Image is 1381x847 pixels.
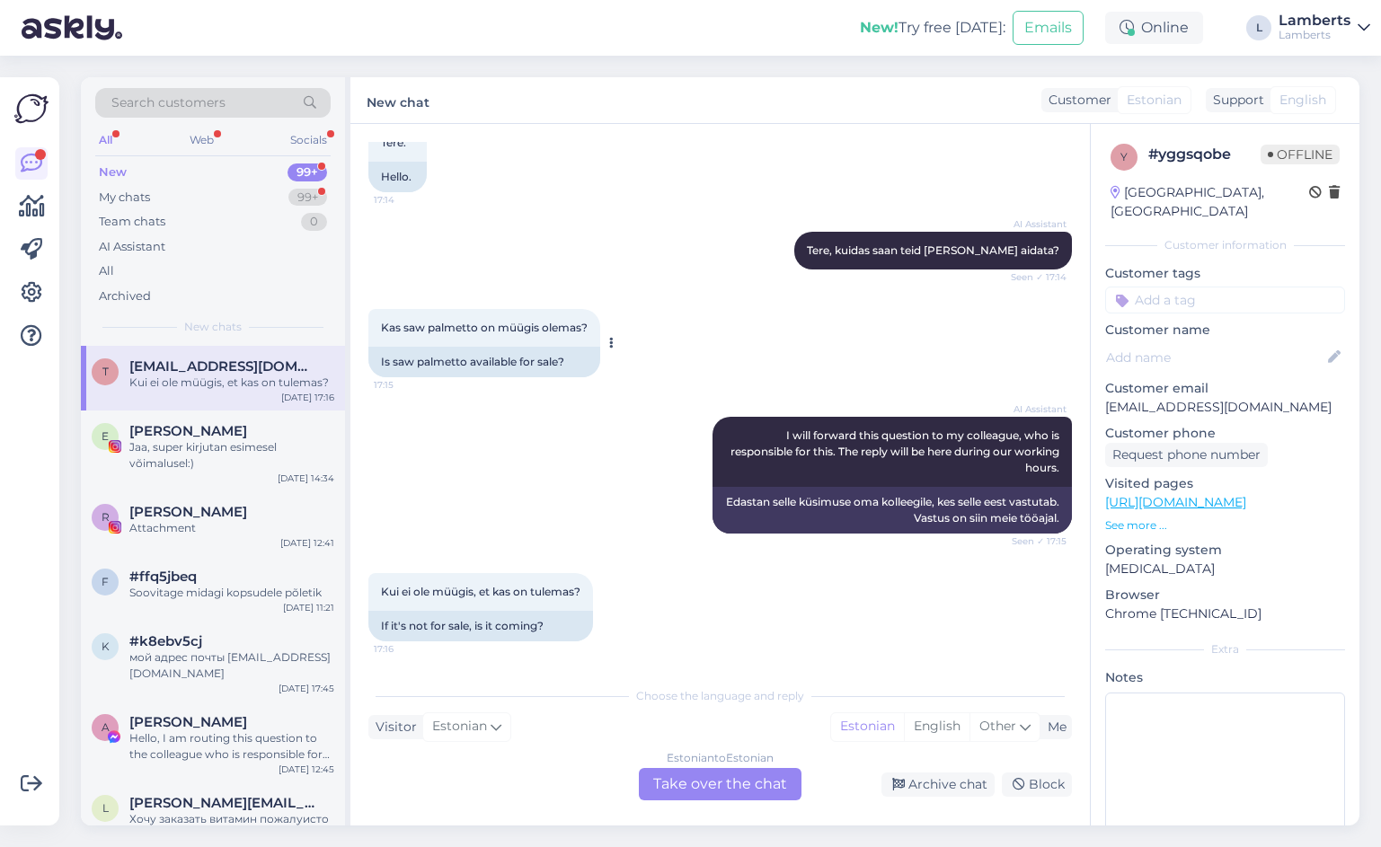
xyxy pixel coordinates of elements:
div: Extra [1105,641,1345,657]
div: 99+ [288,163,327,181]
div: Lamberts [1279,13,1350,28]
span: y [1120,150,1128,163]
div: Me [1040,718,1067,737]
div: Web [186,128,217,152]
div: New [99,163,127,181]
span: t [102,365,109,378]
div: Jaa, super kirjutan esimesel võimalusel:) [129,439,334,472]
p: See more ... [1105,517,1345,534]
span: Kui ei ole müügis, et kas on tulemas? [381,585,580,598]
div: Team chats [99,213,165,231]
div: Customer [1041,91,1111,110]
input: Add name [1106,348,1324,367]
div: Hello, I am routing this question to the colleague who is responsible for this topic. The reply m... [129,730,334,763]
span: A [102,720,110,734]
span: #k8ebv5cj [129,633,202,649]
div: Socials [287,128,331,152]
span: 17:14 [374,193,441,207]
span: Kas saw palmetto on müügis olemas? [381,321,588,334]
span: Tere. [381,136,406,149]
div: 99+ [288,189,327,207]
span: Seen ✓ 17:14 [999,270,1067,284]
span: Anny Drobet [129,714,247,730]
div: Visitor [368,718,417,737]
div: # yggsqobe [1148,144,1261,165]
div: Хочу заказать витамин пожалуисто [129,811,334,827]
p: Chrome [TECHNICAL_ID] [1105,604,1345,623]
div: [DATE] 11:21 [283,601,334,614]
div: Kui ei ole müügis, et kas on tulemas? [129,375,334,391]
div: Archive chat [881,772,995,797]
div: L [1246,15,1271,40]
span: l [102,801,109,815]
span: Tere, kuidas saan teid [PERSON_NAME] aidata? [807,243,1059,257]
div: Is saw palmetto available for sale? [368,347,600,377]
div: Estonian to Estonian [667,750,774,766]
span: Estonian [432,717,487,737]
div: Block [1002,772,1072,797]
div: мой адрес почты [EMAIL_ADDRESS][DOMAIN_NAME] [129,649,334,682]
div: Estonian [831,713,904,740]
p: Browser [1105,586,1345,604]
span: Seen ✓ 17:15 [999,534,1067,548]
p: [EMAIL_ADDRESS][DOMAIN_NAME] [1105,398,1345,417]
p: Visited pages [1105,474,1345,493]
span: AI Assistant [999,217,1067,231]
div: All [95,128,116,152]
div: Attachment [129,520,334,536]
p: Customer phone [1105,424,1345,443]
span: EMMA TAMMEMÄGI [129,423,247,439]
span: 17:15 [374,378,441,392]
span: AI Assistant [999,402,1067,416]
div: 0 [301,213,327,231]
div: AI Assistant [99,238,165,256]
span: Offline [1261,145,1340,164]
p: [MEDICAL_DATA] [1105,560,1345,578]
label: New chat [367,88,429,112]
div: Archived [99,287,151,305]
div: Take over the chat [639,768,801,800]
button: Emails [1013,11,1084,45]
span: leila.mirzoyan@mail.ru [129,795,316,811]
div: [DATE] 17:16 [281,391,334,404]
span: R [102,510,110,524]
b: New! [860,19,899,36]
span: k [102,640,110,653]
p: Operating system [1105,541,1345,560]
div: Soovitage midagi kopsudele põletik [129,585,334,601]
input: Add a tag [1105,287,1345,313]
span: f [102,575,109,588]
div: Lamberts [1279,28,1350,42]
div: Customer information [1105,237,1345,253]
span: #ffq5jbeq [129,569,197,585]
span: Regina Oja [129,504,247,520]
div: Online [1105,12,1203,44]
p: Notes [1105,668,1345,687]
div: English [904,713,969,740]
a: LambertsLamberts [1279,13,1370,42]
div: [DATE] 12:45 [279,763,334,776]
p: Customer name [1105,321,1345,340]
span: Estonian [1127,91,1182,110]
img: Askly Logo [14,92,49,126]
div: [DATE] 17:45 [279,682,334,695]
a: [URL][DOMAIN_NAME] [1105,494,1246,510]
span: New chats [184,319,242,335]
div: Request phone number [1105,443,1268,467]
span: tuulutama@gmail.com [129,358,316,375]
div: If it's not for sale, is it coming? [368,611,593,641]
div: Choose the language and reply [368,688,1072,704]
span: E [102,429,109,443]
span: 17:16 [374,642,441,656]
div: Support [1206,91,1264,110]
span: I will forward this question to my colleague, who is responsible for this. The reply will be here... [730,428,1062,474]
div: [GEOGRAPHIC_DATA], [GEOGRAPHIC_DATA] [1111,183,1309,221]
div: All [99,262,114,280]
div: [DATE] 14:34 [278,472,334,485]
span: Other [979,718,1016,734]
div: My chats [99,189,150,207]
p: Customer email [1105,379,1345,398]
span: Search customers [111,93,226,112]
div: Hello. [368,162,427,192]
div: Try free [DATE]: [860,17,1005,39]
